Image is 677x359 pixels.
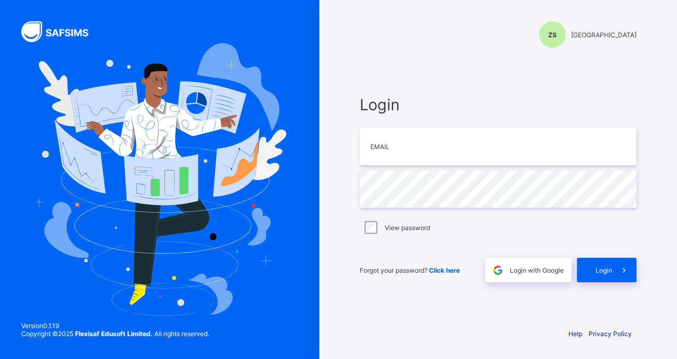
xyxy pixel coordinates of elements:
span: Login [596,266,612,274]
span: [GEOGRAPHIC_DATA] [571,31,637,39]
img: Hero Image [33,43,286,316]
span: ZS [548,31,557,39]
a: Click here [429,266,460,274]
a: Privacy Policy [589,330,632,338]
strong: Flexisaf Edusoft Limited. [75,330,153,338]
label: View password [385,224,430,232]
span: Forgot your password? [360,266,460,274]
span: Login [360,95,637,114]
a: Help [568,330,582,338]
span: Copyright © 2025 All rights reserved. [21,330,209,338]
span: Version 0.1.19 [21,322,209,330]
span: Login with Google [510,266,564,274]
img: SAFSIMS Logo [21,21,101,42]
img: google.396cfc9801f0270233282035f929180a.svg [492,264,504,276]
